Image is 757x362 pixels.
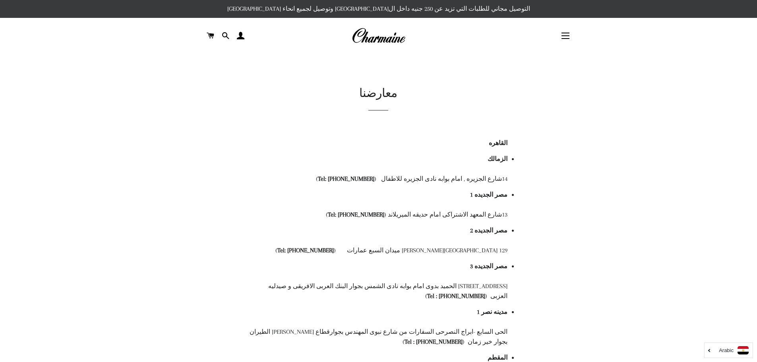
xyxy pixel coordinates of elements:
strong: مصر الجديده 1 [470,191,507,198]
strong: Tel : [PHONE_NUMBER] [405,338,463,345]
strong: Tel: [PHONE_NUMBER] [318,175,374,182]
strong: مصر الجديده 2 [470,227,507,234]
strong: Tel: [PHONE_NUMBER] [277,247,334,254]
strong: مدينه نصر 1 [477,308,507,316]
strong: Tel : [PHONE_NUMBER] [427,292,485,300]
strong: مصر الجديده 3 [470,263,507,270]
div: 129 [GEOGRAPHIC_DATA][PERSON_NAME] ميدان السبع عمارات ( ) [249,246,507,256]
strong: Tel: [PHONE_NUMBER] [328,211,384,218]
i: Arabic [719,348,734,353]
div: [STREET_ADDRESS] الحميد بدوى امام بوابه نادى الشمس بجوار البنك العربى الافريقى و صيدليه العزبى ( ) [249,281,507,301]
img: Charmaine Egypt [352,27,405,45]
div: 14شارع الجزيره , امام بوابه نادى الجزيره للاطفال ( ) [249,174,507,184]
strong: الزمالك [488,155,507,163]
div: الحى السابع -ابراج النصرحى السفارات من شارع نبوى المهندس بجوارقطاع [PERSON_NAME] الطيران بجوار خي... [249,327,507,347]
strong: القاهره [489,139,507,147]
div: 13شارع المعهد الاشتراكى امام حديقه الميريلاند ( ) [249,210,507,220]
a: Arabic [709,346,749,354]
h1: معارضنا [215,85,541,102]
strong: المقطم [488,354,507,361]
